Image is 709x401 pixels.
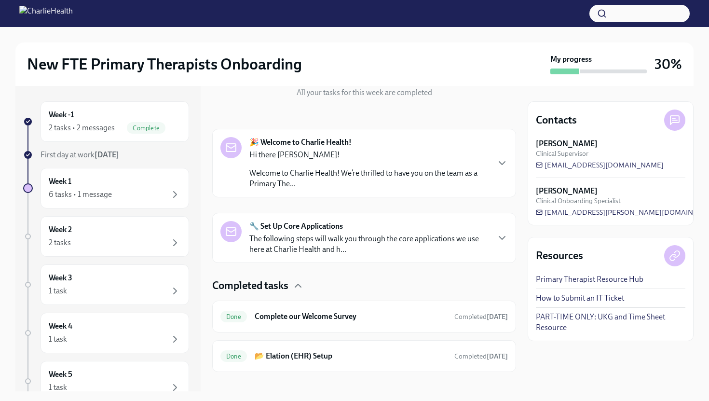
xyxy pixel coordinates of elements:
[95,150,119,159] strong: [DATE]
[127,124,165,132] span: Complete
[41,150,119,159] span: First day at work
[19,6,73,21] img: CharlieHealth
[23,101,189,142] a: Week -12 tasks • 2 messagesComplete
[23,150,189,160] a: First day at work[DATE]
[255,311,447,322] h6: Complete our Welcome Survey
[249,221,343,232] strong: 🔧 Set Up Core Applications
[27,55,302,74] h2: New FTE Primary Therapists Onboarding
[249,150,489,160] p: Hi there [PERSON_NAME]!
[536,196,621,206] span: Clinical Onboarding Specialist
[297,87,432,98] p: All your tasks for this week are completed
[23,313,189,353] a: Week 41 task
[249,137,352,148] strong: 🎉 Welcome to Charlie Health!
[454,313,508,321] span: Completed
[220,313,247,320] span: Done
[550,54,592,65] strong: My progress
[536,149,588,158] span: Clinical Supervisor
[212,278,516,293] div: Completed tasks
[49,286,67,296] div: 1 task
[23,216,189,257] a: Week 22 tasks
[487,352,508,360] strong: [DATE]
[454,352,508,360] span: Completed
[536,249,583,263] h4: Resources
[536,312,685,333] a: PART-TIME ONLY: UKG and Time Sheet Resource
[249,168,489,189] p: Welcome to Charlie Health! We’re thrilled to have you on the team as a Primary The...
[536,138,598,149] strong: [PERSON_NAME]
[536,293,624,304] a: How to Submit an IT Ticket
[536,274,643,285] a: Primary Therapist Resource Hub
[212,278,288,293] h4: Completed tasks
[49,334,67,345] div: 1 task
[536,186,598,196] strong: [PERSON_NAME]
[255,351,447,361] h6: 📂 Elation (EHR) Setup
[536,160,664,170] a: [EMAIL_ADDRESS][DOMAIN_NAME]
[23,264,189,305] a: Week 31 task
[49,123,115,133] div: 2 tasks • 2 messages
[49,224,72,235] h6: Week 2
[49,382,67,393] div: 1 task
[654,55,682,73] h3: 30%
[23,168,189,208] a: Week 16 tasks • 1 message
[249,234,489,255] p: The following steps will walk you through the core applications we use here at Charlie Health and...
[49,189,112,200] div: 6 tasks • 1 message
[49,273,72,283] h6: Week 3
[49,237,71,248] div: 2 tasks
[49,110,74,120] h6: Week -1
[454,312,508,321] span: September 12th, 2025 13:33
[49,176,71,187] h6: Week 1
[220,309,508,324] a: DoneComplete our Welcome SurveyCompleted[DATE]
[49,321,72,332] h6: Week 4
[487,313,508,321] strong: [DATE]
[536,113,577,127] h4: Contacts
[220,348,508,364] a: Done📂 Elation (EHR) SetupCompleted[DATE]
[220,353,247,360] span: Done
[454,352,508,361] span: September 16th, 2025 15:11
[49,369,72,380] h6: Week 5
